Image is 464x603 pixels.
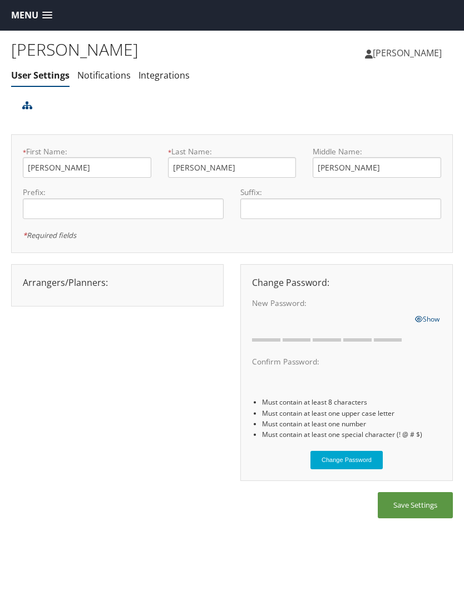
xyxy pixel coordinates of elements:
li: Must contain at least one special character (! @ # $) [262,429,441,440]
label: Confirm Password: [252,356,407,367]
label: New Password: [252,298,407,309]
span: Show [415,314,440,324]
li: Must contain at least one upper case letter [262,408,441,419]
span: [PERSON_NAME] [373,47,442,59]
label: Prefix: [23,187,224,198]
h1: [PERSON_NAME] [11,38,232,61]
a: Show [415,312,440,324]
button: Change Password [310,451,383,469]
a: [PERSON_NAME] [365,36,453,70]
label: Middle Name: [313,146,441,157]
li: Must contain at least 8 characters [262,397,441,407]
a: Integrations [139,69,190,81]
span: Menu [11,10,38,21]
label: Last Name: [168,146,297,157]
button: Save Settings [378,492,453,518]
div: Arrangers/Planners: [14,276,220,289]
a: Notifications [77,69,131,81]
a: Menu [6,6,58,25]
a: User Settings [11,69,70,81]
em: Required fields [23,230,76,240]
label: Suffix: [240,187,441,198]
li: Must contain at least one number [262,419,441,429]
div: Change Password: [244,276,450,289]
label: First Name: [23,146,151,157]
